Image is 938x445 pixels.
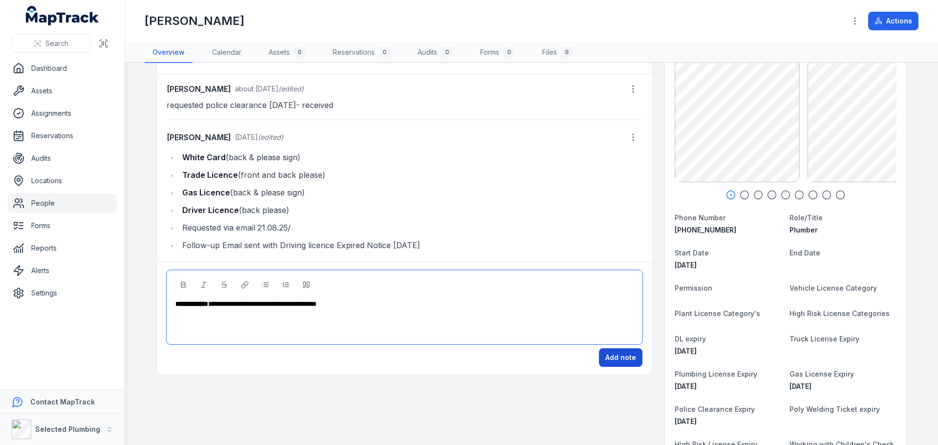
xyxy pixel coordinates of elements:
a: MapTrack [26,6,99,25]
button: Search [12,34,90,53]
span: DL expiry [675,335,706,343]
a: Forms0 [472,42,523,63]
span: Plumber [789,226,818,234]
span: (edited) [278,85,304,93]
span: Plumbing License Expiry [675,370,757,378]
li: (front and back please) [179,168,642,182]
strong: Trade Licence [182,170,238,180]
a: Calendar [204,42,249,63]
span: End Date [789,249,820,257]
span: Vehicle License Category [789,284,877,292]
span: Poly Welding Ticket expiry [789,405,880,413]
span: Truck License Expiry [789,335,859,343]
span: about [DATE] [235,85,278,93]
a: Reservations0 [325,42,398,63]
span: [DATE] [675,347,697,355]
p: requested police clearance [DATE]- received [167,98,642,112]
time: 8/21/2025, 1:09:23 PM [235,133,258,141]
a: Dashboard [8,59,117,78]
strong: Gas Licence [182,188,230,197]
button: Ordered List [277,276,294,293]
a: Assignments [8,104,117,123]
time: 8/28/2023, 12:00:00 AM [675,261,697,269]
span: [DATE] [235,133,258,141]
div: 0 [294,46,305,58]
span: [DATE] [675,261,697,269]
span: Phone Number [675,213,725,222]
li: (back & please sign) [179,186,642,199]
span: Permission [675,284,712,292]
span: Search [45,39,68,48]
strong: Selected Plumbing [35,425,100,433]
a: Audits [8,148,117,168]
span: Plant License Category's [675,309,760,318]
div: 0 [503,46,515,58]
strong: Driver Licence [182,205,239,215]
button: Actions [868,12,918,30]
button: Italic [195,276,212,293]
a: Locations [8,171,117,191]
span: [DATE] [675,382,697,390]
div: 9 [561,46,573,58]
button: Bold [175,276,192,293]
strong: [PERSON_NAME] [167,83,231,95]
li: Follow-up Email sent with Driving licence Expired Notice [DATE] [179,238,642,252]
span: Gas License Expiry [789,370,854,378]
time: 7/20/2025, 12:00:00 AM [675,417,697,425]
span: Police Clearance Expiry [675,405,755,413]
a: Reservations [8,126,117,146]
a: Assets0 [261,42,313,63]
strong: [PERSON_NAME] [167,131,231,143]
a: Forms [8,216,117,235]
h1: [PERSON_NAME] [145,13,244,29]
a: Alerts [8,261,117,280]
span: [DATE] [675,417,697,425]
time: 8/28/2025, 12:00:00 AM [675,347,697,355]
span: Start Date [675,249,709,257]
button: Add note [599,348,642,367]
button: Blockquote [298,276,315,293]
a: Audits0 [410,42,461,63]
a: Reports [8,238,117,258]
div: 0 [441,46,453,58]
time: 10/3/2028, 12:00:00 AM [789,382,811,390]
button: Link [236,276,253,293]
div: 0 [379,46,390,58]
strong: White Card [182,152,226,162]
span: (edited) [258,133,283,141]
a: People [8,193,117,213]
strong: Contact MapTrack [30,398,95,406]
a: Files9 [534,42,580,63]
span: [PHONE_NUMBER] [675,226,736,234]
time: 8/13/2026, 12:00:00 AM [675,382,697,390]
a: Overview [145,42,192,63]
a: Settings [8,283,117,303]
li: (back & please sign) [179,150,642,164]
time: 7/14/2025, 12:26:47 PM [235,85,278,93]
li: Requested via email 21.08.25/ [179,221,642,234]
a: Assets [8,81,117,101]
li: (back please) [179,203,642,217]
button: Bulleted List [257,276,274,293]
span: Role/Title [789,213,823,222]
span: High Risk License Categories [789,309,890,318]
button: Strikethrough [216,276,233,293]
span: [DATE] [789,382,811,390]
